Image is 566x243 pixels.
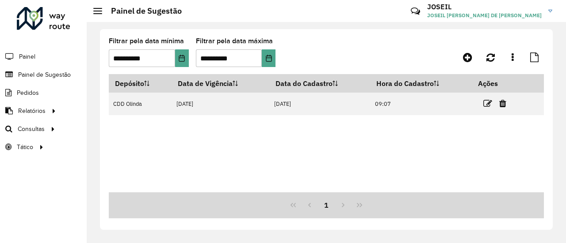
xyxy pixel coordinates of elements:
td: CDD Olinda [109,93,172,115]
a: Excluir [499,97,506,109]
button: 1 [318,197,335,213]
span: Painel de Sugestão [18,70,71,79]
td: 09:07 [371,93,472,115]
button: Choose Date [262,49,275,67]
button: Choose Date [175,49,189,67]
span: Pedidos [17,88,39,97]
a: Contato Rápido [406,2,425,21]
span: Tático [17,142,33,152]
th: Hora do Cadastro [371,74,472,93]
span: Consultas [18,124,45,134]
label: Filtrar pela data máxima [196,36,273,46]
th: Ações [472,74,525,93]
a: Editar [483,97,492,109]
th: Data do Cadastro [270,74,371,93]
th: Depósito [109,74,172,93]
label: Filtrar pela data mínima [109,36,184,46]
span: Painel [19,52,35,61]
h3: JOSEIL [427,3,542,11]
th: Data de Vigência [172,74,270,93]
span: JOSEIL [PERSON_NAME] DE [PERSON_NAME] [427,11,542,19]
td: [DATE] [172,93,270,115]
h2: Painel de Sugestão [102,6,182,16]
td: [DATE] [270,93,371,115]
span: Relatórios [18,106,46,116]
